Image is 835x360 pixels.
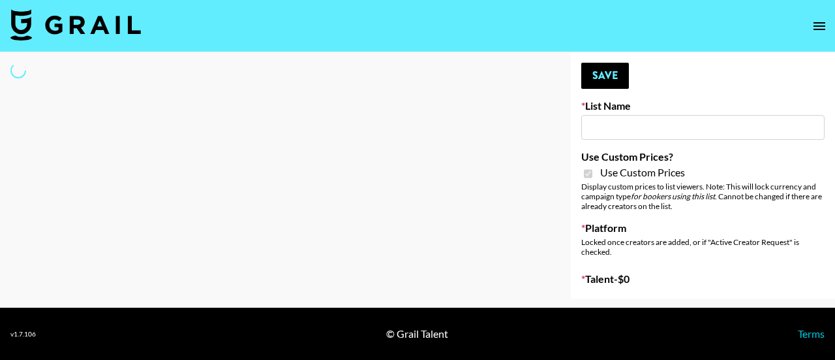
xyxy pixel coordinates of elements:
img: Grail Talent [10,9,141,41]
div: v 1.7.106 [10,330,36,338]
label: Talent - $ 0 [581,272,825,286]
a: Terms [798,327,825,340]
label: List Name [581,99,825,112]
button: open drawer [806,13,832,39]
button: Save [581,63,629,89]
label: Use Custom Prices? [581,150,825,163]
div: Locked once creators are added, or if "Active Creator Request" is checked. [581,237,825,257]
div: Display custom prices to list viewers. Note: This will lock currency and campaign type . Cannot b... [581,182,825,211]
em: for bookers using this list [631,191,715,201]
span: Use Custom Prices [600,166,685,179]
label: Platform [581,221,825,235]
div: © Grail Talent [386,327,448,340]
